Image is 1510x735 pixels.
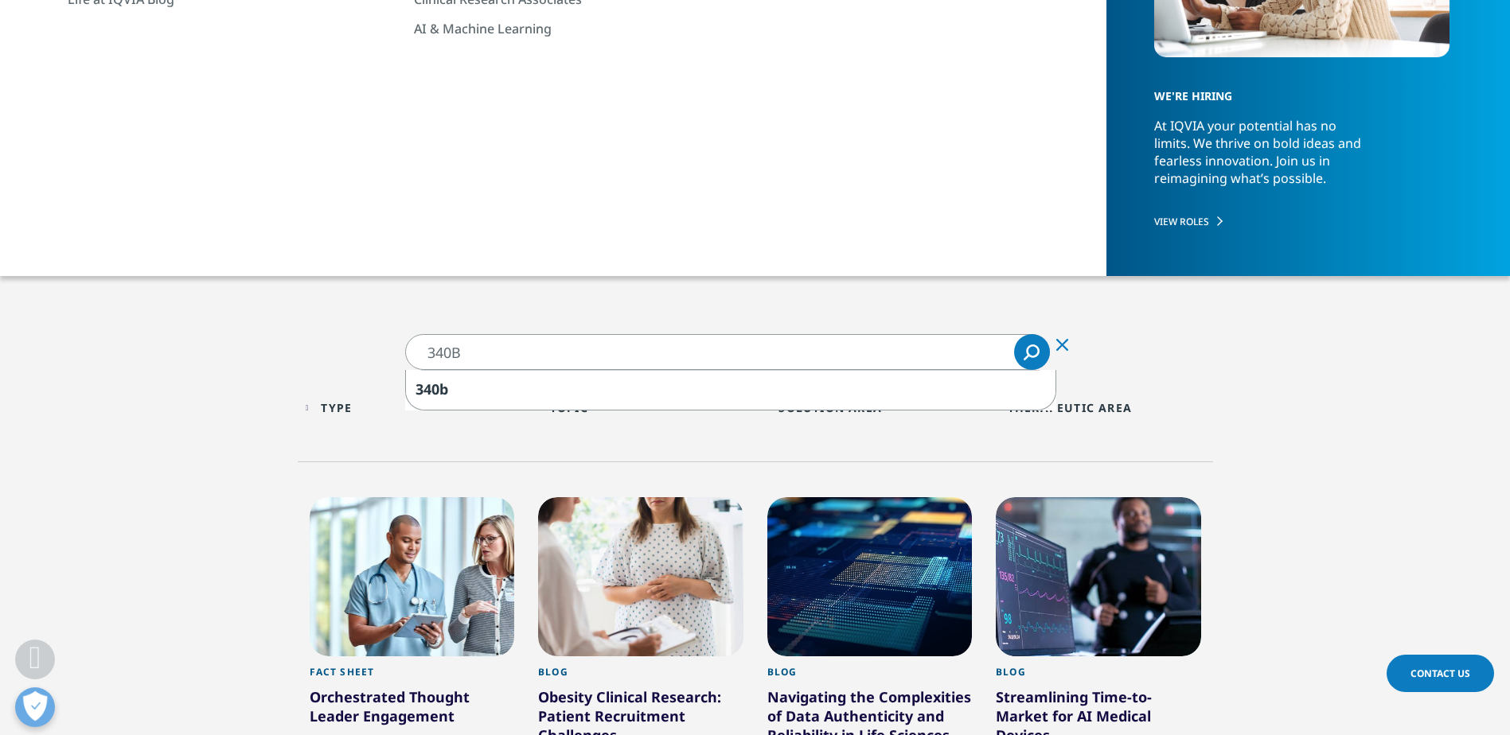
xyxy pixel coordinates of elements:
[1154,117,1374,201] p: At IQVIA your potential has no limits. We thrive on bold ideas and fearless innovation. Join us i...
[310,687,515,732] div: Orchestrated Thought Leader Engagement
[538,666,743,687] div: Blog
[767,666,973,687] div: Blog
[1008,400,1132,415] div: Therapeutic Area facet.
[15,687,55,727] button: Open Preferences
[406,370,1055,410] div: 340b
[405,334,1050,370] input: Search
[1024,344,1040,360] svg: Search
[1154,61,1435,117] h5: WE'RE HIRING
[321,400,352,415] div: Type facet.
[310,666,515,687] div: Fact Sheet
[1056,339,1068,351] svg: Clear
[1387,655,1494,692] a: Contact Us
[405,370,1056,410] div: Search Suggestions
[439,379,448,399] span: b
[416,379,439,399] span: 340
[1411,667,1470,680] span: Contact Us
[414,20,732,37] a: AI & Machine Learning
[1044,325,1082,363] div: Clear
[1014,334,1050,370] a: Search
[1154,215,1450,228] a: VIEW ROLES
[996,666,1201,687] div: Blog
